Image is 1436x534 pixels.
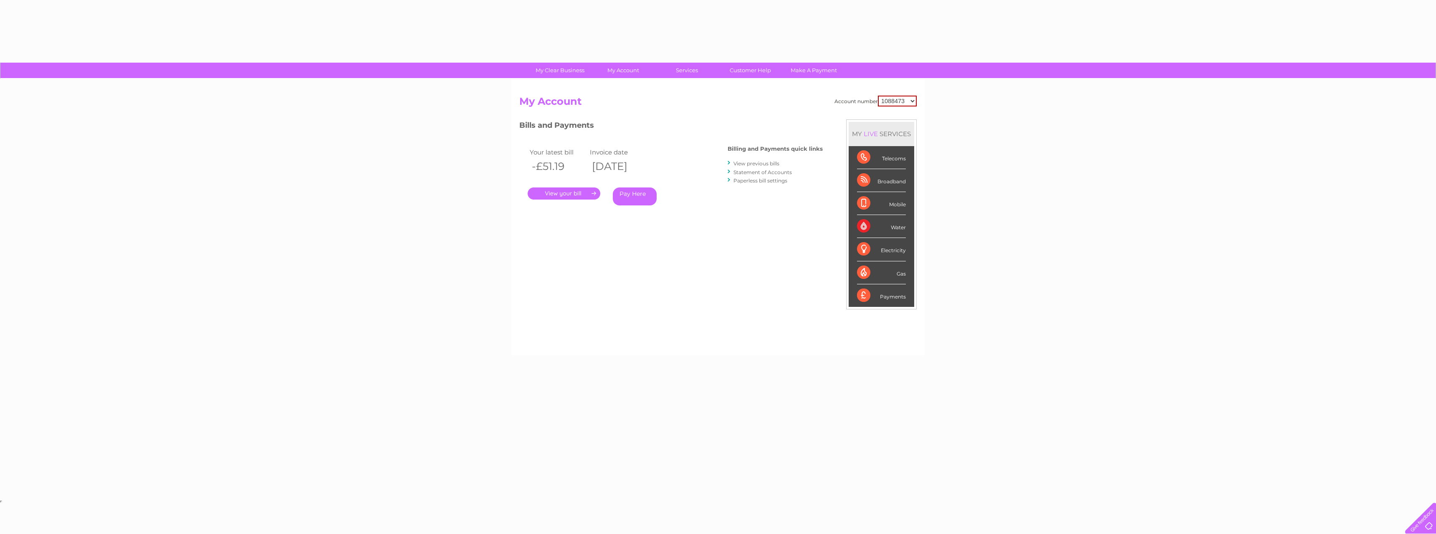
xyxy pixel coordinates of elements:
[857,169,906,192] div: Broadband
[526,63,594,78] a: My Clear Business
[857,238,906,261] div: Electricity
[728,146,823,152] h4: Billing and Payments quick links
[588,158,648,175] th: [DATE]
[857,284,906,307] div: Payments
[589,63,658,78] a: My Account
[733,160,779,167] a: View previous bills
[857,215,906,238] div: Water
[733,177,787,184] a: Paperless bill settings
[519,96,917,111] h2: My Account
[862,130,880,138] div: LIVE
[857,261,906,284] div: Gas
[834,96,917,106] div: Account number
[779,63,848,78] a: Make A Payment
[652,63,721,78] a: Services
[528,187,600,200] a: .
[528,158,588,175] th: -£51.19
[716,63,785,78] a: Customer Help
[857,192,906,215] div: Mobile
[733,169,792,175] a: Statement of Accounts
[519,119,823,134] h3: Bills and Payments
[528,147,588,158] td: Your latest bill
[613,187,657,205] a: Pay Here
[849,122,914,146] div: MY SERVICES
[588,147,648,158] td: Invoice date
[857,146,906,169] div: Telecoms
